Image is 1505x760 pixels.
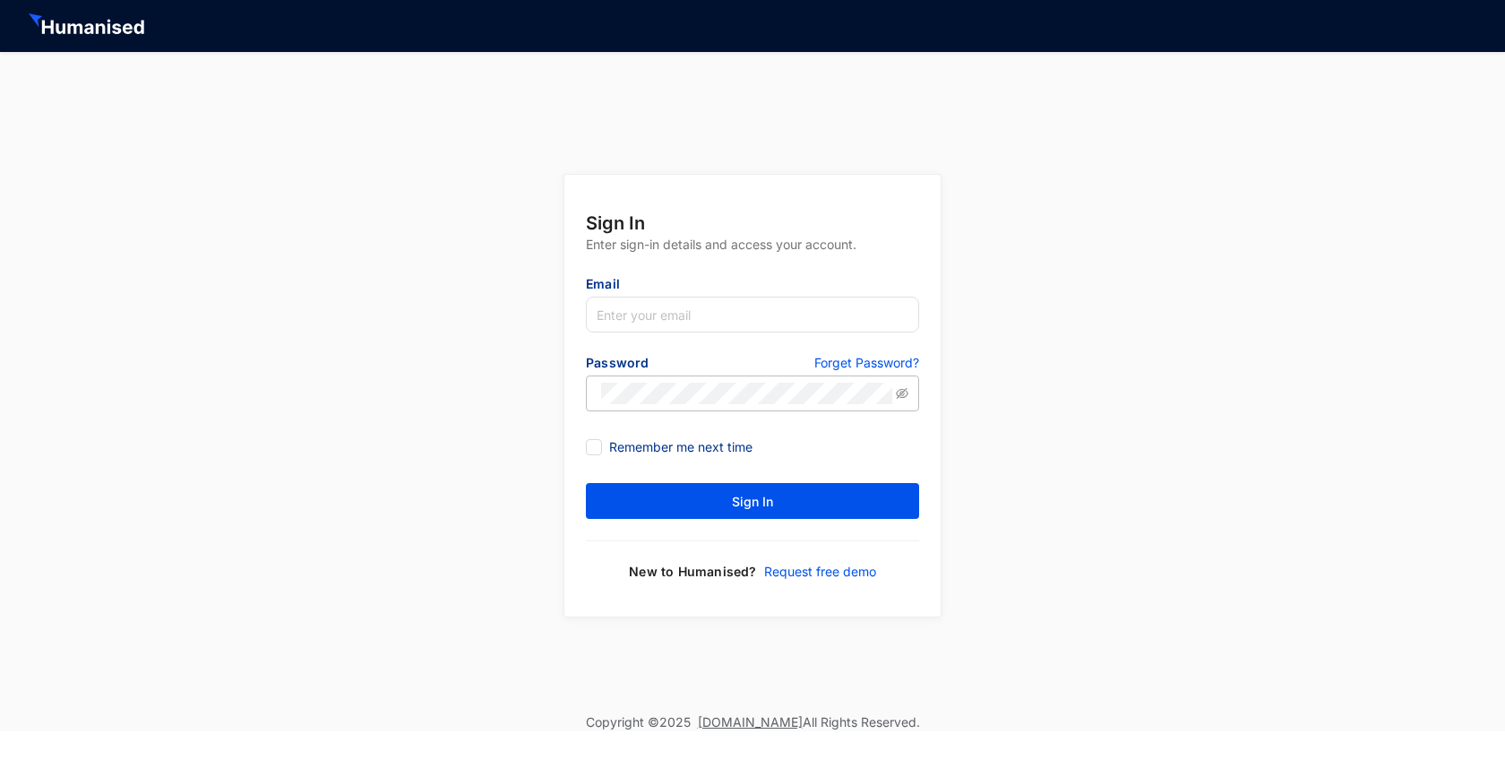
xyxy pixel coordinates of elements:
p: Email [586,275,919,297]
span: Remember me next time [602,437,760,457]
p: Sign In [586,211,919,236]
button: Sign In [586,483,919,519]
a: Request free demo [757,563,876,581]
p: Copyright © 2025 All Rights Reserved. [586,713,920,731]
a: Forget Password? [814,354,919,376]
span: eye-invisible [896,387,908,400]
p: Enter sign-in details and access your account. [586,236,919,275]
input: Enter your email [586,297,919,332]
p: Password [586,354,752,376]
a: [DOMAIN_NAME] [698,714,803,730]
span: Sign In [732,493,773,511]
p: New to Humanised? [629,563,756,581]
img: HeaderHumanisedNameIcon.51e74e20af0cdc04d39a069d6394d6d9.svg [29,13,148,39]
